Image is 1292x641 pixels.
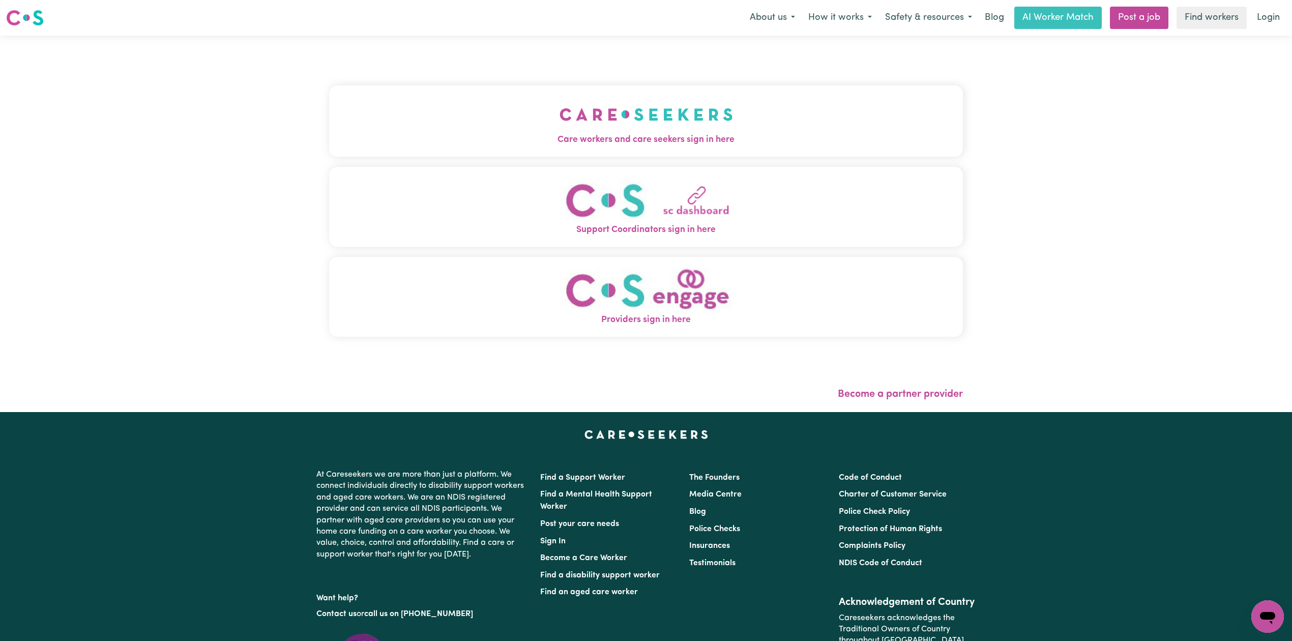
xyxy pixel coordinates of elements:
a: Blog [979,7,1010,29]
a: Find an aged care worker [540,588,638,596]
a: Police Check Policy [839,508,910,516]
button: How it works [802,7,878,28]
img: Careseekers logo [6,9,44,27]
a: Become a partner provider [838,389,963,399]
a: Charter of Customer Service [839,490,947,499]
a: Careseekers home page [584,430,708,439]
a: Find a Support Worker [540,474,625,482]
a: NDIS Code of Conduct [839,559,922,567]
a: Careseekers logo [6,6,44,30]
a: The Founders [689,474,740,482]
a: Blog [689,508,706,516]
button: Providers sign in here [329,257,963,337]
p: Want help? [316,589,528,604]
a: Sign In [540,537,566,545]
a: Complaints Policy [839,542,905,550]
button: About us [743,7,802,28]
h2: Acknowledgement of Country [839,596,976,608]
a: Protection of Human Rights [839,525,942,533]
button: Safety & resources [878,7,979,28]
button: Care workers and care seekers sign in here [329,85,963,157]
a: Media Centre [689,490,742,499]
a: Find a Mental Health Support Worker [540,490,652,511]
a: Become a Care Worker [540,554,627,562]
a: Insurances [689,542,730,550]
a: Contact us [316,610,357,618]
p: or [316,604,528,624]
p: At Careseekers we are more than just a platform. We connect individuals directly to disability su... [316,465,528,564]
a: Testimonials [689,559,736,567]
iframe: Button to launch messaging window [1251,600,1284,633]
button: Support Coordinators sign in here [329,167,963,247]
a: Find a disability support worker [540,571,660,579]
span: Support Coordinators sign in here [329,223,963,237]
a: Code of Conduct [839,474,902,482]
span: Providers sign in here [329,313,963,327]
a: Find workers [1177,7,1247,29]
a: Post your care needs [540,520,619,528]
a: Post a job [1110,7,1168,29]
a: Police Checks [689,525,740,533]
span: Care workers and care seekers sign in here [329,133,963,147]
a: call us on [PHONE_NUMBER] [364,610,473,618]
a: AI Worker Match [1014,7,1102,29]
a: Login [1251,7,1286,29]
